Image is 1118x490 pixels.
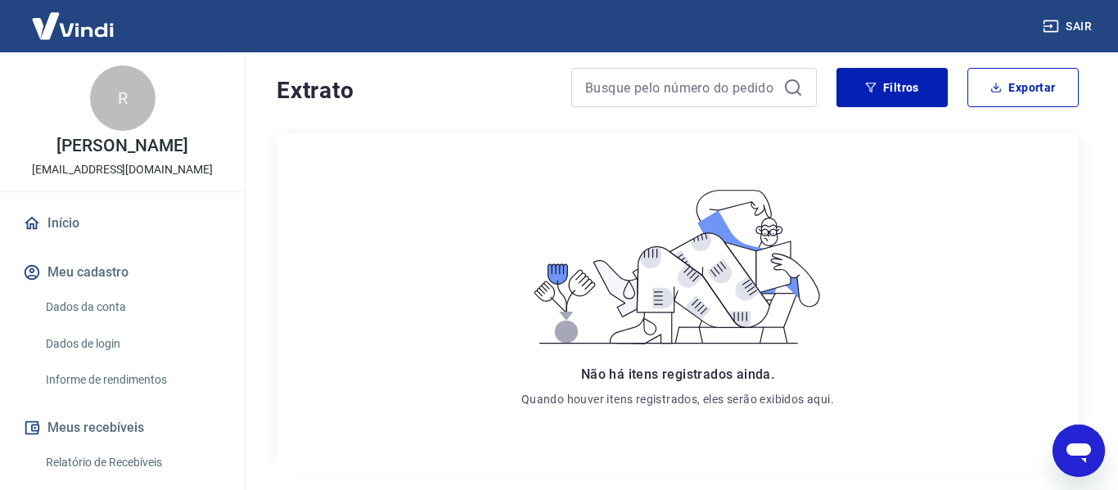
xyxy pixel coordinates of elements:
[1039,11,1098,42] button: Sair
[1053,425,1105,477] iframe: Botão para abrir a janela de mensagens
[581,366,774,382] span: Não há itens registrados ainda.
[20,410,225,446] button: Meus recebíveis
[277,74,552,107] h4: Extrato
[39,363,225,397] a: Informe de rendimentos
[39,327,225,361] a: Dados de login
[20,205,225,241] a: Início
[90,65,156,131] div: R
[585,75,777,100] input: Busque pelo número do pedido
[39,446,225,479] a: Relatório de Recebíveis
[20,254,225,290] button: Meu cadastro
[967,68,1079,107] button: Exportar
[836,68,948,107] button: Filtros
[521,391,834,407] p: Quando houver itens registrados, eles serão exibidos aqui.
[39,290,225,324] a: Dados da conta
[32,161,213,178] p: [EMAIL_ADDRESS][DOMAIN_NAME]
[20,1,126,51] img: Vindi
[56,137,187,155] p: [PERSON_NAME]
